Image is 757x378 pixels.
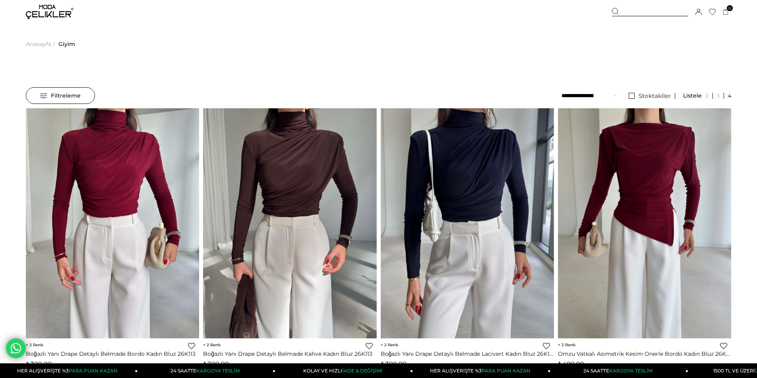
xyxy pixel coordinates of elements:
a: KOLAY VE HIZLIİADE & DEĞİŞİM! [275,363,413,378]
span: 2 [381,342,398,347]
span: Stoktakiler [639,92,671,100]
span: Filtreleme [40,88,81,104]
span: 0 [727,5,733,11]
img: Boğazlı Yanı Drape Detaylı Belmade Bordo Kadın Bluz 26K113 [26,108,199,338]
span: PARA PUAN KAZAN [69,368,118,374]
span: KARGOYA TESLİM [609,368,652,374]
img: Boğazlı Yanı Drape Detaylı Belmade Kahve Kadın Bluz 26K113 [203,108,376,338]
a: Favorilere Ekle [366,342,373,349]
a: Favorilere Ekle [543,342,550,349]
span: 2 [26,342,43,347]
a: Boğazlı Yanı Drape Detaylı Belmade Lacivert Kadın Bluz 26K113 [381,350,554,357]
span: ₺399,99 [381,360,407,368]
span: PARA PUAN KAZAN [482,368,530,374]
a: Anasayfa [26,24,51,64]
span: KARGOYA TESLİM [196,368,239,374]
a: Omzu Vatkalı Asimetrik Kesim Onerle Bordo Kadın Bluz 26K114 [558,350,731,357]
span: ₺399,99 [203,360,229,368]
a: Boğazlı Yanı Drape Detaylı Belmade Kahve Kadın Bluz 26K113 [203,350,376,357]
img: Boğazlı Yanı Drape Detaylı Belmade Lacivert Kadın Bluz 26K113 [381,108,554,338]
span: ₺499,99 [558,360,584,368]
a: Favorilere Ekle [188,342,195,349]
a: 0 [723,9,729,15]
span: 2 [203,342,221,347]
a: Stoktakiler [625,93,675,99]
img: Omzu Vatkalı Asimetrik Kesim Onerle Bordo Kadın Bluz 26K114 [558,108,731,338]
a: 24 SAATTEKARGOYA TESLİM [138,363,275,378]
span: ₺399,99 [26,360,52,368]
span: İADE & DEĞİŞİM! [342,368,382,374]
a: HER ALIŞVERİŞTE %3PARA PUAN KAZAN [413,363,550,378]
span: 2 [558,342,575,347]
a: Favorilere Ekle [720,342,727,349]
a: Boğazlı Yanı Drape Detaylı Belmade Bordo Kadın Bluz 26K113 [26,350,199,357]
li: > [26,24,57,64]
img: logo [26,5,74,19]
a: 24 SAATTEKARGOYA TESLİM [551,363,688,378]
a: Giyim [58,24,75,64]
